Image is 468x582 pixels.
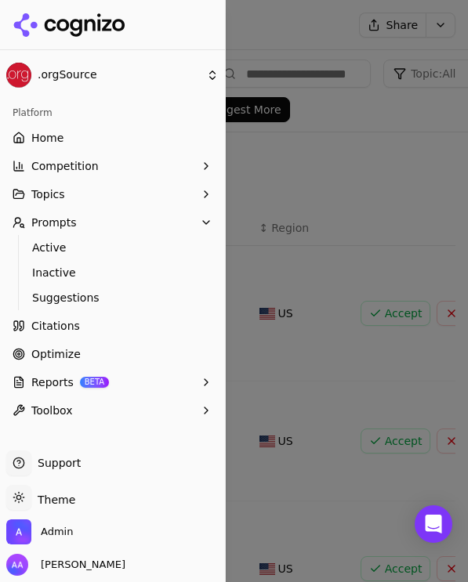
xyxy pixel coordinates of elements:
[6,519,31,544] img: Admin
[32,290,194,305] span: Suggestions
[41,525,73,539] span: Admin
[6,554,125,576] button: Open user button
[26,287,200,309] a: Suggestions
[31,403,73,418] span: Toolbox
[34,558,125,572] span: [PERSON_NAME]
[31,215,77,230] span: Prompts
[6,313,219,338] a: Citations
[6,125,219,150] a: Home
[31,374,74,390] span: Reports
[6,554,28,576] img: Alp Aysan
[31,186,65,202] span: Topics
[6,342,219,367] a: Optimize
[6,519,73,544] button: Open organization switcher
[6,398,219,423] button: Toolbox
[31,493,75,506] span: Theme
[26,262,200,284] a: Inactive
[6,210,219,235] button: Prompts
[31,346,81,362] span: Optimize
[31,158,99,174] span: Competition
[6,154,219,179] button: Competition
[31,130,63,146] span: Home
[6,370,219,395] button: ReportsBETA
[26,237,200,258] a: Active
[6,63,31,88] img: .orgSource
[32,265,194,280] span: Inactive
[80,377,109,388] span: BETA
[38,68,200,82] span: .orgSource
[31,318,80,334] span: Citations
[6,100,219,125] div: Platform
[6,182,219,207] button: Topics
[31,455,81,471] span: Support
[32,240,194,255] span: Active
